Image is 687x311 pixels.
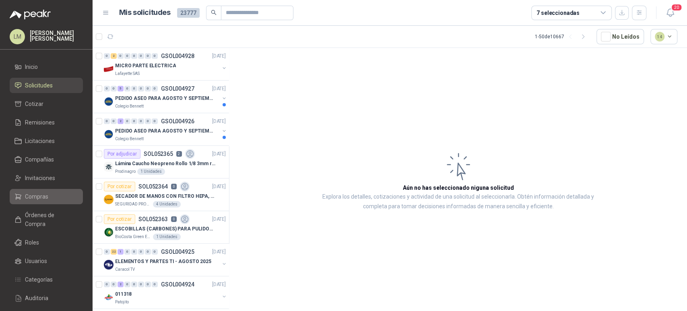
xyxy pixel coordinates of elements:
p: PEDIDO ASEO PARA AGOSTO Y SEPTIEMBRE 2 [115,95,215,102]
p: Lafayette SAS [115,70,140,77]
div: 0 [131,249,137,255]
div: 0 [131,118,137,124]
p: [PERSON_NAME] [PERSON_NAME] [30,30,83,41]
span: Licitaciones [25,137,55,145]
p: ESCOBILLAS (CARBONES) PARA PULIDORA DEWALT [115,225,215,233]
div: 4 Unidades [153,201,181,207]
a: Inicio [10,59,83,75]
span: Remisiones [25,118,55,127]
div: 0 [145,86,151,91]
img: Company Logo [104,97,113,106]
div: 0 [104,86,110,91]
div: 0 [138,86,144,91]
span: Compañías [25,155,54,164]
div: 2 [118,118,124,124]
div: 0 [145,118,151,124]
span: Auditoria [25,294,48,303]
div: 0 [104,53,110,59]
p: GSOL004925 [161,249,194,255]
a: Cotizar [10,96,83,112]
span: Usuarios [25,257,47,265]
div: 0 [131,86,137,91]
div: 2 [111,53,117,59]
div: 0 [152,86,158,91]
div: Por adjudicar [104,149,140,159]
p: SEGURIDAD PROVISER LTDA [115,201,151,207]
a: Compras [10,189,83,204]
div: 1 Unidades [137,168,165,175]
div: 0 [124,86,130,91]
div: 0 [104,118,110,124]
div: 0 [118,53,124,59]
p: Colegio Bennett [115,103,144,110]
div: 0 [152,249,158,255]
img: Company Logo [104,292,113,302]
a: Categorías [10,272,83,287]
a: 0 0 5 0 0 0 0 0 GSOL004927[DATE] Company LogoPEDIDO ASEO PARA AGOSTO Y SEPTIEMBRE 2Colegio Bennett [104,84,227,110]
p: GSOL004924 [161,282,194,287]
p: SOL052363 [138,216,168,222]
button: No Leídos [596,29,644,44]
div: LM [10,29,25,44]
span: search [211,10,217,15]
span: Órdenes de Compra [25,211,75,228]
img: Company Logo [104,227,113,237]
a: Roles [10,235,83,250]
div: 0 [104,249,110,255]
span: Invitaciones [25,174,55,182]
h3: Aún no has seleccionado niguna solicitud [403,183,514,192]
span: Cotizar [25,100,43,108]
div: 1 Unidades [153,234,181,240]
div: 0 [152,282,158,287]
div: 0 [104,282,110,287]
div: 0 [111,282,117,287]
div: 0 [138,118,144,124]
a: Licitaciones [10,133,83,149]
span: Compras [25,192,48,201]
p: ELEMENTOS Y PARTES TI - AGOSTO 2025 [115,258,211,265]
p: 0 [171,216,177,222]
a: Por adjudicarSOL0523652[DATE] Company LogoLámina Caucho Neopreno Rollo 1/8 3mm rollo x 10MProdina... [93,146,229,178]
button: 14 [650,29,678,44]
a: Por cotizarSOL0523640[DATE] Company LogoSECADOR DE MANOS CON FILTRO HEPA, SECADO RAPIDOSEGURIDAD ... [93,178,229,211]
div: 0 [111,118,117,124]
a: Solicitudes [10,78,83,93]
div: 22 [111,249,117,255]
p: 011318 [115,290,132,298]
a: Invitaciones [10,170,83,186]
p: Explora los detalles, cotizaciones y actividad de una solicitud al seleccionarla. Obtén informaci... [310,192,607,211]
div: 0 [124,249,130,255]
p: BioCosta Green Energy S.A.S [115,234,151,240]
span: Inicio [25,62,38,71]
div: 0 [131,282,137,287]
a: Remisiones [10,115,83,130]
div: 0 [111,86,117,91]
p: Patojito [115,299,129,305]
div: 0 [138,282,144,287]
h1: Mis solicitudes [119,7,171,19]
p: [DATE] [212,150,226,158]
p: GSOL004927 [161,86,194,91]
div: 0 [138,249,144,255]
p: Caracol TV [115,266,135,273]
div: 0 [124,118,130,124]
p: Colegio Bennett [115,136,144,142]
a: 0 0 2 0 0 0 0 0 GSOL004924[DATE] Company Logo011318Patojito [104,280,227,305]
div: Por cotizar [104,182,135,191]
p: SOL052364 [138,184,168,189]
button: 20 [663,6,677,20]
p: GSOL004926 [161,118,194,124]
a: Por cotizarSOL0523630[DATE] Company LogoESCOBILLAS (CARBONES) PARA PULIDORA DEWALTBioCosta Green ... [93,211,229,244]
img: Logo peakr [10,10,51,19]
div: 2 [118,282,124,287]
p: [DATE] [212,281,226,288]
div: 7 seleccionadas [536,8,580,17]
p: MICRO PARTE ELECTRICA [115,62,176,70]
img: Company Logo [104,64,113,74]
p: Prodinagro [115,168,136,175]
p: [DATE] [212,118,226,125]
p: 0 [171,184,177,189]
a: 0 0 2 0 0 0 0 0 GSOL004926[DATE] Company LogoPEDIDO ASEO PARA AGOSTO Y SEPTIEMBREColegio Bennett [104,116,227,142]
div: 0 [131,53,137,59]
p: SECADOR DE MANOS CON FILTRO HEPA, SECADO RAPIDO [115,193,215,200]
